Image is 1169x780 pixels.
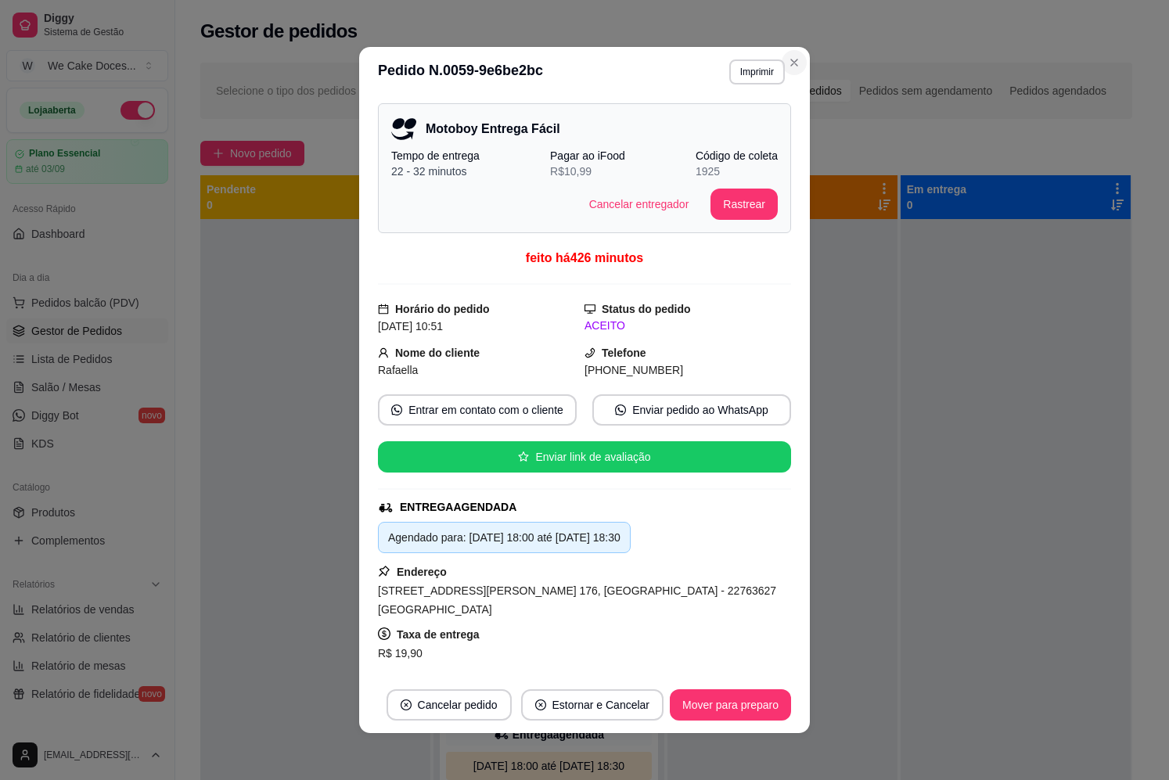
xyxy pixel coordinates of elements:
span: whats-app [615,404,626,415]
div: ACEITO [584,318,791,334]
button: close-circleCancelar pedido [387,689,512,721]
button: Rastrear [710,189,778,220]
strong: Status do pedido [602,303,691,315]
button: whats-appEnviar pedido ao WhatsApp [592,394,791,426]
span: R$ 19,90 [378,647,423,660]
h3: Pedido N. 0059-9e6be2bc [378,59,543,84]
span: [PHONE_NUMBER] [584,364,683,376]
button: Vincular motoboy [584,663,693,694]
span: pushpin [378,565,390,577]
button: whats-appEntrar em contato com o cliente [378,394,577,426]
button: Cancelar entregador [577,189,702,220]
span: desktop [584,304,595,315]
strong: Endereço [397,566,447,578]
strong: Horário do pedido [395,303,490,315]
button: Mover para preparo [670,689,791,721]
button: Close [782,50,807,75]
div: Agendado para: [DATE] 18:00 até [DATE] 18:30 [388,529,620,546]
span: Rafaella [378,364,418,376]
button: Copiar Endereço [477,663,584,694]
p: 1925 [696,164,778,179]
span: dollar [378,627,390,640]
span: user [378,347,389,358]
span: [DATE] 10:51 [378,320,443,332]
span: calendar [378,304,389,315]
strong: Taxa de entrega [397,628,480,641]
span: star [518,451,529,462]
button: close-circleEstornar e Cancelar [521,689,664,721]
p: R$ 10,99 [550,164,595,179]
p: Código de coleta [696,148,778,164]
button: Imprimir [729,59,785,84]
p: Tempo de entrega [391,148,480,164]
button: starEnviar link de avaliação [378,441,791,473]
div: ENTREGA AGENDADA [400,499,516,516]
strong: Telefone [602,347,646,359]
span: whats-app [391,404,402,415]
span: phone [584,347,595,358]
span: [STREET_ADDRESS][PERSON_NAME] 176, [GEOGRAPHIC_DATA] - 22763627 [GEOGRAPHIC_DATA] [378,584,776,616]
span: close-circle [401,699,412,710]
p: 22 - 32 minutos [391,164,480,179]
span: close-circle [535,699,546,710]
span: feito há 426 minutos [526,251,643,264]
strong: Nome do cliente [395,347,480,359]
p: Motoboy Entrega Fácil [426,120,560,138]
p: Pagar ao iFood [550,148,625,164]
